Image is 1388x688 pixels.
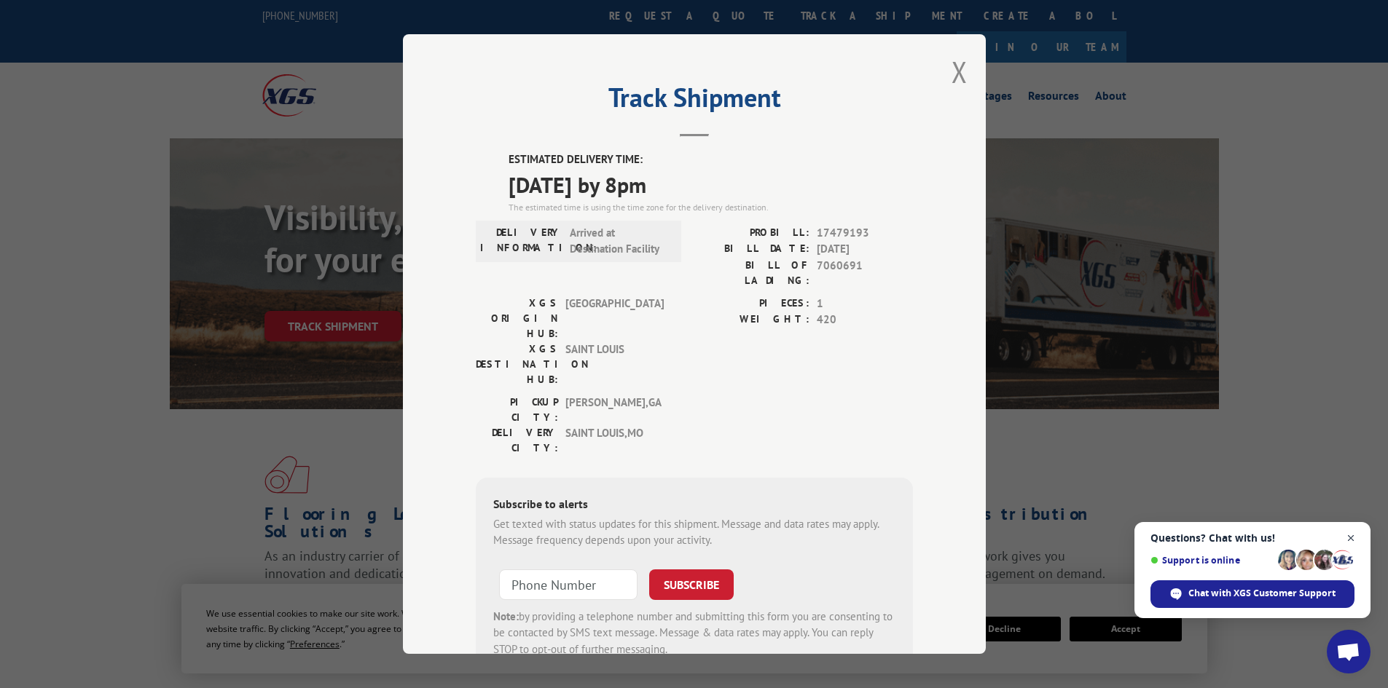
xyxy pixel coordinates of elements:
[694,241,809,258] label: BILL DATE:
[565,341,664,387] span: SAINT LOUIS
[817,258,913,288] span: 7060691
[817,312,913,328] span: 420
[817,241,913,258] span: [DATE]
[565,425,664,456] span: SAINT LOUIS , MO
[817,225,913,242] span: 17479193
[480,225,562,258] label: DELIVERY INFORMATION:
[493,495,895,516] div: Subscribe to alerts
[1150,580,1354,608] div: Chat with XGS Customer Support
[570,225,668,258] span: Arrived at Destination Facility
[509,151,913,168] label: ESTIMATED DELIVERY TIME:
[476,87,913,115] h2: Track Shipment
[509,168,913,201] span: [DATE] by 8pm
[694,225,809,242] label: PROBILL:
[952,52,968,91] button: Close modal
[476,395,558,425] label: PICKUP CITY:
[1150,532,1354,544] span: Questions? Chat with us!
[476,425,558,456] label: DELIVERY CITY:
[499,569,638,600] input: Phone Number
[493,609,519,623] strong: Note:
[565,395,664,425] span: [PERSON_NAME] , GA
[649,569,734,600] button: SUBSCRIBE
[476,341,558,387] label: XGS DESTINATION HUB:
[1188,587,1336,600] span: Chat with XGS Customer Support
[493,609,895,658] div: by providing a telephone number and submitting this form you are consenting to be contacted by SM...
[1150,555,1273,566] span: Support is online
[1327,630,1371,673] div: Open chat
[1342,529,1360,547] span: Close chat
[565,296,664,341] span: [GEOGRAPHIC_DATA]
[694,296,809,312] label: PIECES:
[694,312,809,328] label: WEIGHT:
[817,296,913,312] span: 1
[476,296,558,341] label: XGS ORIGIN HUB:
[694,258,809,288] label: BILL OF LADING:
[493,516,895,549] div: Get texted with status updates for this shipment. Message and data rates may apply. Message frequ...
[509,201,913,214] div: The estimated time is using the time zone for the delivery destination.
